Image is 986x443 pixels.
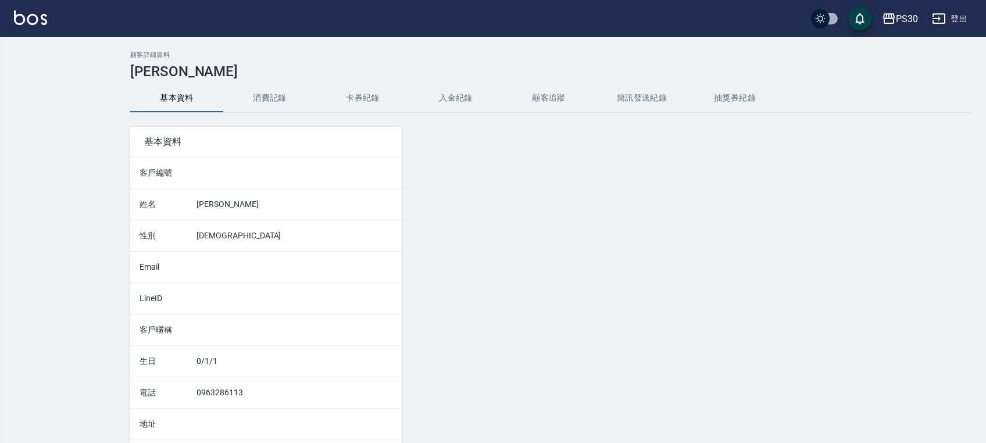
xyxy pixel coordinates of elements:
button: PS30 [877,7,923,31]
button: 抽獎券紀錄 [688,84,781,112]
td: 客戶暱稱 [130,315,187,346]
td: LineID [130,283,187,315]
td: 生日 [130,346,187,377]
h2: 顧客詳細資料 [130,51,972,59]
td: 客戶編號 [130,158,187,189]
td: 姓名 [130,189,187,220]
td: 0963286113 [187,377,401,409]
td: 0/1/1 [187,346,401,377]
button: 消費記錄 [223,84,316,112]
button: save [848,7,871,30]
button: 顧客追蹤 [502,84,595,112]
img: Logo [14,10,47,25]
button: 卡券紀錄 [316,84,409,112]
span: 基本資料 [144,136,388,148]
button: 登出 [927,8,972,30]
td: 地址 [130,409,187,440]
button: 簡訊發送紀錄 [595,84,688,112]
td: 電話 [130,377,187,409]
td: [PERSON_NAME] [187,189,401,220]
button: 入金紀錄 [409,84,502,112]
td: [DEMOGRAPHIC_DATA] [187,220,401,252]
div: PS30 [896,12,918,26]
td: 性別 [130,220,187,252]
td: Email [130,252,187,283]
h3: [PERSON_NAME] [130,63,972,80]
button: 基本資料 [130,84,223,112]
